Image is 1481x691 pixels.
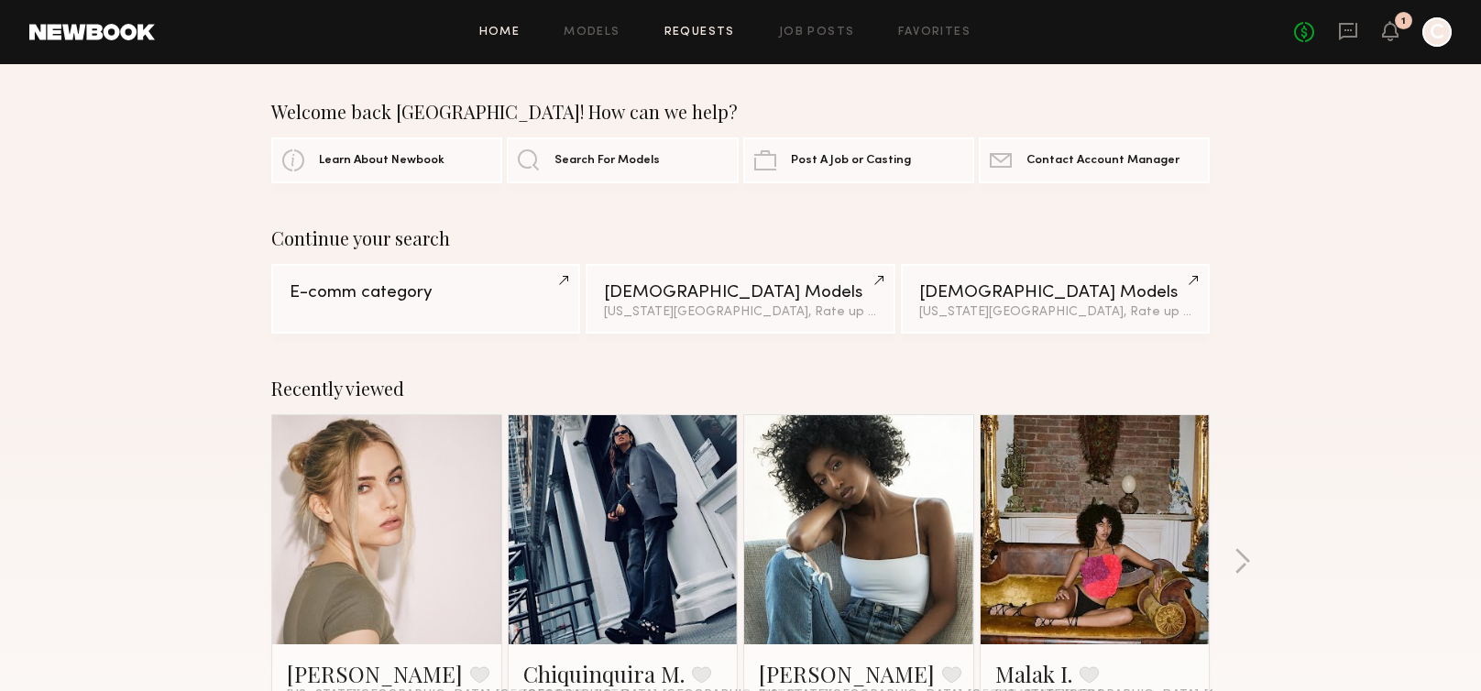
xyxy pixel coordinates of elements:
div: [US_STATE][GEOGRAPHIC_DATA], Rate up to $80 [919,306,1191,319]
a: Requests [664,27,735,38]
div: Continue your search [271,227,1210,249]
a: E-comm category [271,264,580,334]
a: Contact Account Manager [979,137,1210,183]
a: [PERSON_NAME] [759,659,935,688]
span: Post A Job or Casting [791,155,911,167]
a: [DEMOGRAPHIC_DATA] Models[US_STATE][GEOGRAPHIC_DATA], Rate up to $100 [586,264,894,334]
div: E-comm category [290,284,562,302]
div: Welcome back [GEOGRAPHIC_DATA]! How can we help? [271,101,1210,123]
a: Search For Models [507,137,738,183]
span: Learn About Newbook [319,155,444,167]
a: C [1422,17,1452,47]
a: Favorites [898,27,971,38]
div: [DEMOGRAPHIC_DATA] Models [919,284,1191,302]
a: Home [479,27,521,38]
a: [DEMOGRAPHIC_DATA] Models[US_STATE][GEOGRAPHIC_DATA], Rate up to $80 [901,264,1210,334]
div: [US_STATE][GEOGRAPHIC_DATA], Rate up to $100 [604,306,876,319]
a: Models [564,27,620,38]
a: [PERSON_NAME] [287,659,463,688]
div: Recently viewed [271,378,1210,400]
span: Contact Account Manager [1026,155,1179,167]
div: 1 [1401,16,1406,27]
a: Job Posts [779,27,855,38]
span: Search For Models [554,155,660,167]
div: [DEMOGRAPHIC_DATA] Models [604,284,876,302]
a: Post A Job or Casting [743,137,974,183]
a: Learn About Newbook [271,137,502,183]
a: Chiquinquira M. [523,659,685,688]
a: Malak I. [995,659,1072,688]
